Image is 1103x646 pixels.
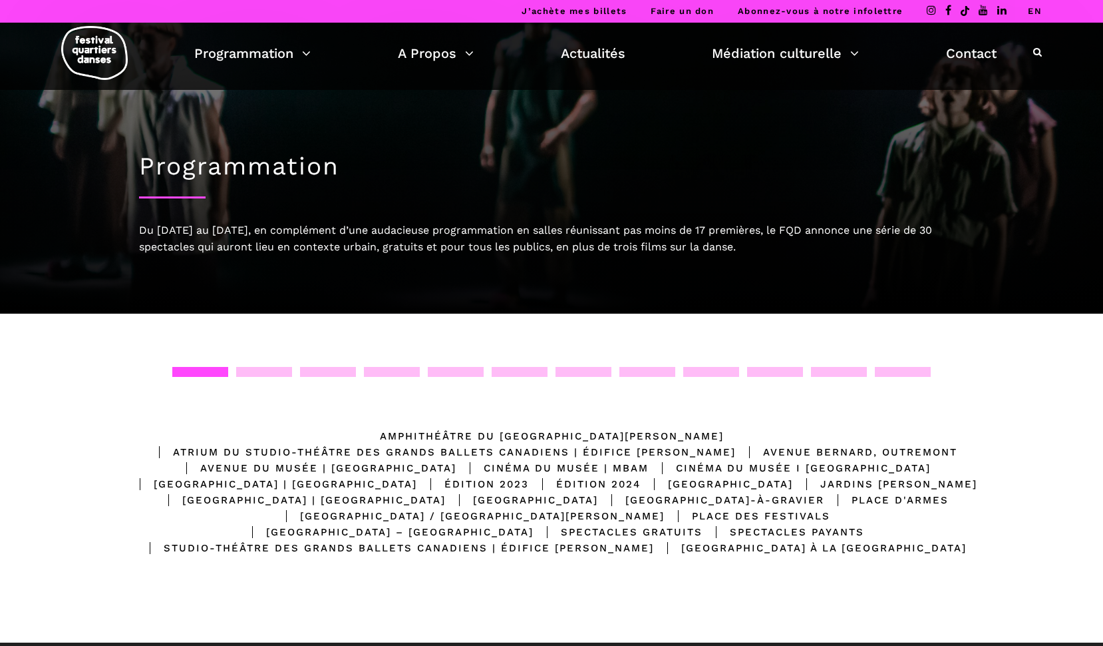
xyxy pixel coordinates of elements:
[736,444,957,460] div: Avenue Bernard, Outremont
[126,476,417,492] div: [GEOGRAPHIC_DATA] | [GEOGRAPHIC_DATA]
[398,42,474,65] a: A Propos
[561,42,625,65] a: Actualités
[598,492,824,508] div: [GEOGRAPHIC_DATA]-à-Gravier
[651,6,714,16] a: Faire un don
[239,524,534,540] div: [GEOGRAPHIC_DATA] – [GEOGRAPHIC_DATA]
[654,540,967,556] div: [GEOGRAPHIC_DATA] à la [GEOGRAPHIC_DATA]
[712,42,859,65] a: Médiation culturelle
[446,492,598,508] div: [GEOGRAPHIC_DATA]
[155,492,446,508] div: [GEOGRAPHIC_DATA] | [GEOGRAPHIC_DATA]
[136,540,654,556] div: Studio-Théâtre des Grands Ballets Canadiens | Édifice [PERSON_NAME]
[946,42,997,65] a: Contact
[793,476,977,492] div: Jardins [PERSON_NAME]
[173,460,456,476] div: Avenue du Musée | [GEOGRAPHIC_DATA]
[417,476,529,492] div: Édition 2023
[649,460,931,476] div: Cinéma du Musée I [GEOGRAPHIC_DATA]
[1028,6,1042,16] a: EN
[380,428,724,444] div: Amphithéâtre du [GEOGRAPHIC_DATA][PERSON_NAME]
[456,460,649,476] div: Cinéma du Musée | MBAM
[139,222,964,256] div: Du [DATE] au [DATE], en complément d’une audacieuse programmation en salles réunissant pas moins ...
[738,6,903,16] a: Abonnez-vous à notre infolettre
[139,152,964,181] h1: Programmation
[146,444,736,460] div: Atrium du Studio-Théâtre des Grands Ballets Canadiens | Édifice [PERSON_NAME]
[703,524,864,540] div: Spectacles Payants
[641,476,793,492] div: [GEOGRAPHIC_DATA]
[529,476,641,492] div: Édition 2024
[665,508,830,524] div: Place des Festivals
[273,508,665,524] div: [GEOGRAPHIC_DATA] / [GEOGRAPHIC_DATA][PERSON_NAME]
[61,26,128,80] img: logo-fqd-med
[824,492,949,508] div: Place d'Armes
[522,6,627,16] a: J’achète mes billets
[534,524,703,540] div: Spectacles gratuits
[194,42,311,65] a: Programmation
